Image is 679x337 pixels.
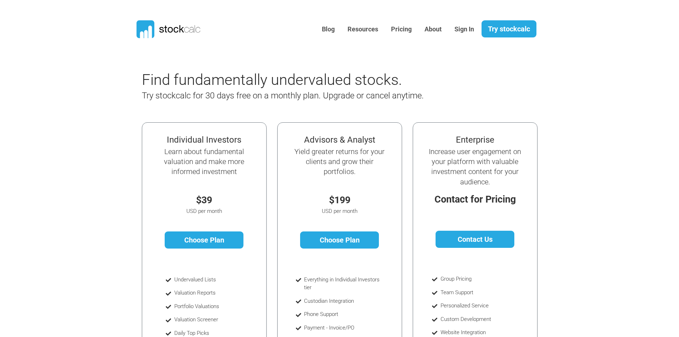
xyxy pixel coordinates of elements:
li: Payment - Invoice/PO [304,324,381,332]
li: Everything in Individual Investors tier [304,276,381,292]
h4: Advisors & Analyst [292,135,387,145]
h5: Increase user engagement on your platform with valuable investment content for your audience. [428,147,523,187]
p: $39 [157,193,252,208]
li: Personalized Service [441,302,516,310]
h2: Find fundamentally undervalued stocks. [142,71,470,89]
a: Blog [317,21,340,38]
p: $199 [292,193,387,208]
h4: Enterprise [428,135,523,145]
h4: Individual Investors [157,135,252,145]
li: Valuation Screener [174,316,246,324]
h5: Learn about fundamental valuation and make more informed investment [157,147,252,177]
a: About [419,21,447,38]
p: Contact for Pricing [428,192,523,207]
li: Website Integration [441,328,516,337]
li: Valuation Reports [174,289,246,297]
h5: Yield greater returns for your clients and grow their portfolios. [292,147,387,177]
p: USD per month [157,207,252,215]
p: USD per month [292,207,387,215]
a: Choose Plan [165,231,243,249]
a: Try stockcalc [482,20,536,37]
a: Resources [342,21,384,38]
a: Choose Plan [300,231,379,249]
a: Sign In [449,21,479,38]
li: Team Support [441,289,516,297]
a: Pricing [386,21,417,38]
li: Portfolio Valuations [174,302,246,311]
h4: Try stockcalc for 30 days free on a monthly plan. Upgrade or cancel anytime. [142,91,470,101]
li: Custom Development [441,315,516,323]
li: Undervalued Lists [174,276,246,284]
li: Custodian Integration [304,297,381,305]
li: Group Pricing [441,275,516,283]
li: Phone Support [304,310,381,318]
a: Contact Us [436,231,514,248]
